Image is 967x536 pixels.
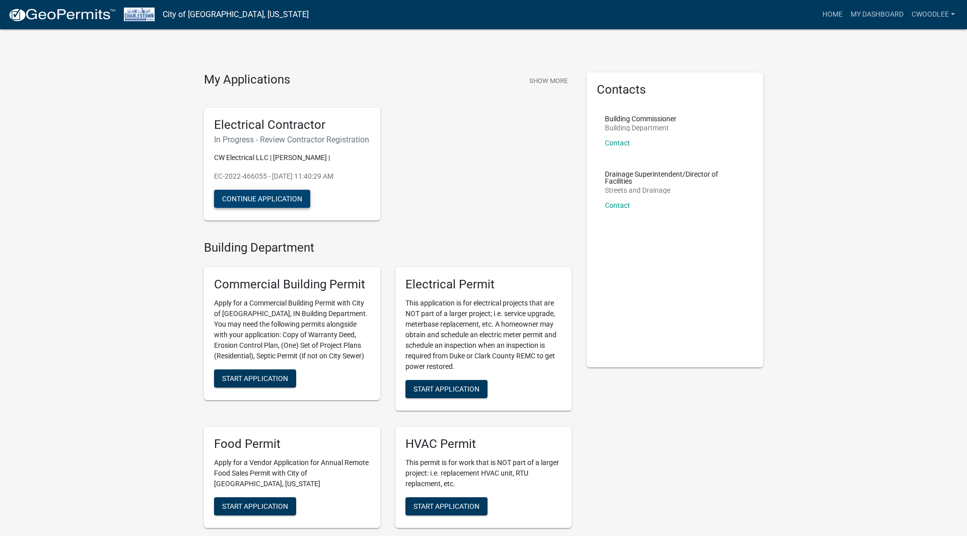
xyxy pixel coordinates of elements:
h5: Contacts [597,83,753,97]
h4: Building Department [204,241,572,255]
p: This application is for electrical projects that are NOT part of a larger project; i.e. service u... [405,298,562,372]
p: Building Commissioner [605,115,676,122]
a: Home [818,5,847,24]
p: CW Electrical LLC | [PERSON_NAME] | [214,152,370,163]
h4: My Applications [204,72,290,88]
button: Start Application [405,380,488,398]
span: Start Application [413,385,479,393]
a: City of [GEOGRAPHIC_DATA], [US_STATE] [163,6,309,23]
h5: HVAC Permit [405,437,562,451]
button: Start Application [214,369,296,388]
img: City of Charlestown, Indiana [124,8,155,21]
h5: Electrical Contractor [214,118,370,132]
button: Start Application [405,497,488,515]
span: Start Application [222,502,288,510]
p: Apply for a Vendor Application for Annual Remote Food Sales Permit with City of [GEOGRAPHIC_DATA]... [214,457,370,489]
p: Streets and Drainage [605,187,745,194]
p: Apply for a Commercial Building Permit with City of [GEOGRAPHIC_DATA], IN Building Department. Yo... [214,298,370,361]
h5: Electrical Permit [405,277,562,292]
p: Building Department [605,124,676,131]
span: Start Application [222,374,288,382]
span: Start Application [413,502,479,510]
h5: Commercial Building Permit [214,277,370,292]
a: cwoodlee [908,5,959,24]
p: EC-2022-466055 - [DATE] 11:40:29 AM [214,171,370,182]
button: Show More [525,72,572,89]
h5: Food Permit [214,437,370,451]
a: Contact [605,139,630,147]
p: Drainage Superintendent/Director of Facilities [605,171,745,185]
button: Start Application [214,497,296,515]
p: This permit is for work that is NOT part of a larger project: i.e. replacement HVAC unit, RTU rep... [405,457,562,489]
a: My Dashboard [847,5,908,24]
button: Continue Application [214,190,310,208]
a: Contact [605,201,630,209]
h6: In Progress - Review Contractor Registration [214,135,370,144]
